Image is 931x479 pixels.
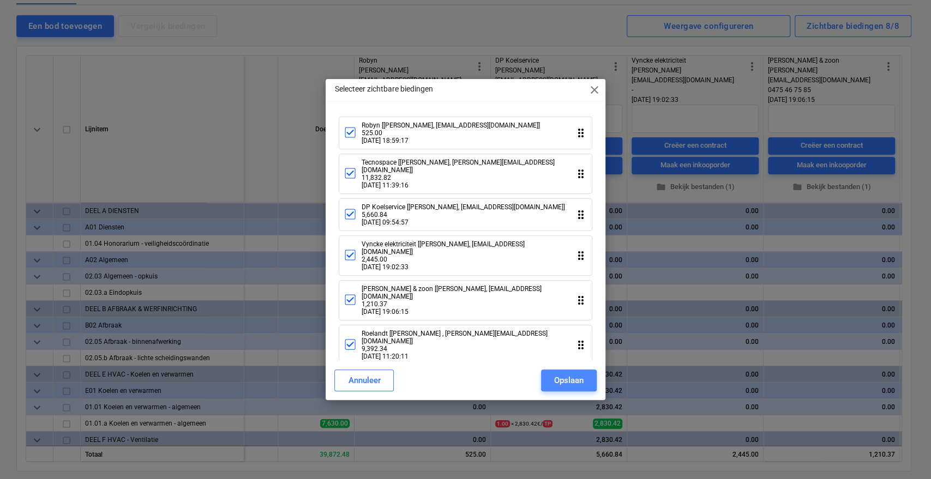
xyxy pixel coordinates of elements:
i: drag_indicator [574,208,587,221]
div: Chatwidget [876,427,931,479]
div: [DATE] 18:59:17 [361,137,539,144]
div: Tecnospace [[PERSON_NAME], [PERSON_NAME][EMAIL_ADDRESS][DOMAIN_NAME]]11,832.82[DATE] 11:39:16drag... [339,154,592,194]
p: Selecteer zichtbare biedingen [334,83,433,95]
div: [DATE] 19:06:15 [361,308,574,316]
div: [PERSON_NAME] & zoon [[PERSON_NAME], [EMAIL_ADDRESS][DOMAIN_NAME]] [361,285,574,300]
span: close [588,83,601,96]
iframe: Chat Widget [876,427,931,479]
div: [PERSON_NAME] & zoon [[PERSON_NAME], [EMAIL_ADDRESS][DOMAIN_NAME]]1,210.37[DATE] 19:06:15drag_ind... [339,280,592,320]
div: [DATE] 11:39:16 [361,181,574,189]
div: Robyn [[PERSON_NAME], [EMAIL_ADDRESS][DOMAIN_NAME]] [361,122,539,129]
i: drag_indicator [574,294,587,307]
div: 2,445.00 [361,256,574,263]
div: DP Koelservice [[PERSON_NAME], [EMAIL_ADDRESS][DOMAIN_NAME]]5,660.84[DATE] 09:54:57drag_indicator [339,198,592,231]
div: 1,210.37 [361,300,574,308]
div: Vyncke elektriciteit [[PERSON_NAME], [EMAIL_ADDRESS][DOMAIN_NAME]] [361,240,574,256]
button: Annuleer [334,369,394,391]
button: Opslaan [541,369,597,391]
div: Opslaan [554,373,584,387]
i: drag_indicator [574,338,587,351]
i: drag_indicator [574,126,587,140]
div: Robyn [[PERSON_NAME], [EMAIL_ADDRESS][DOMAIN_NAME]]525.00[DATE] 18:59:17drag_indicator [339,117,592,149]
div: Roelandt [[PERSON_NAME] , [PERSON_NAME][EMAIL_ADDRESS][DOMAIN_NAME]]9,392.34[DATE] 11:20:11drag_i... [339,325,592,365]
div: 9,392.34 [361,345,574,353]
div: 11,832.82 [361,174,574,181]
div: Vyncke elektriciteit [[PERSON_NAME], [EMAIL_ADDRESS][DOMAIN_NAME]]2,445.00[DATE] 19:02:33drag_ind... [339,235,592,276]
div: [DATE] 19:02:33 [361,263,574,271]
i: drag_indicator [574,167,587,180]
i: drag_indicator [574,249,587,262]
div: [DATE] 11:20:11 [361,353,574,360]
div: 5,660.84 [361,211,564,219]
div: Annuleer [348,373,380,387]
div: [DATE] 09:54:57 [361,219,564,226]
div: 525.00 [361,129,539,137]
div: DP Koelservice [[PERSON_NAME], [EMAIL_ADDRESS][DOMAIN_NAME]] [361,203,564,211]
div: Roelandt [[PERSON_NAME] , [PERSON_NAME][EMAIL_ADDRESS][DOMAIN_NAME]] [361,330,574,345]
div: Tecnospace [[PERSON_NAME], [PERSON_NAME][EMAIL_ADDRESS][DOMAIN_NAME]] [361,159,574,174]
